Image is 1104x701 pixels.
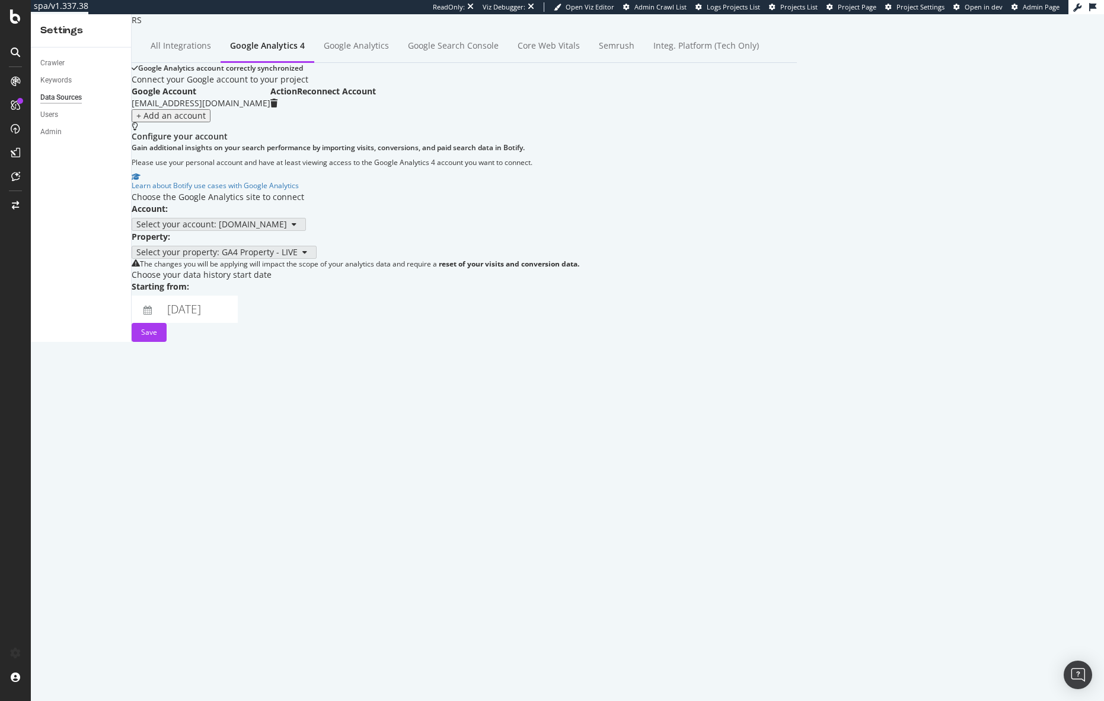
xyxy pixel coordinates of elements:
[634,2,687,11] span: Admin Crawl List
[132,109,210,122] button: + Add an account
[695,2,760,12] a: Logs Projects List
[518,40,580,52] div: Core Web Vitals
[40,57,123,69] a: Crawler
[270,85,297,97] th: Action
[40,57,65,69] div: Crawler
[1064,661,1092,689] div: Open Intercom Messenger
[40,91,123,104] a: Data Sources
[136,220,287,229] div: Select your account: [DOMAIN_NAME]
[132,131,797,142] div: Configure your account
[780,2,818,11] span: Projects List
[297,85,376,97] th: Reconnect Account
[769,2,818,12] a: Projects List
[623,2,687,12] a: Admin Crawl List
[132,74,797,85] div: Connect your Google account to your project
[1023,2,1060,11] span: Admin Page
[953,2,1003,12] a: Open in dev
[132,323,167,342] button: Save
[483,2,525,12] div: Viz Debugger:
[132,191,797,203] div: Choose the Google Analytics site to connect
[138,63,797,74] div: Google Analytics account correctly synchronized
[151,40,211,52] div: All integrations
[230,40,305,52] div: Google Analytics 4
[141,327,157,337] div: Save
[408,40,499,52] div: Google Search Console
[40,109,123,121] a: Users
[554,2,614,12] a: Open Viz Editor
[965,2,1003,11] span: Open in dev
[838,2,876,11] span: Project Page
[707,2,760,11] span: Logs Projects List
[132,142,797,153] div: Gain additional insights on your search performance by importing visits, conversions, and paid se...
[827,2,876,12] a: Project Page
[439,259,579,269] strong: reset of your visits and conversion data.
[40,74,123,87] a: Keywords
[40,109,58,121] div: Users
[324,40,389,52] div: Google Analytics
[132,157,797,167] p: Please use your personal account and have at least viewing access to the Google Analytics 4 accou...
[132,173,797,191] a: Learn about Botify use cases with Google Analytics
[132,203,168,215] label: Account:
[132,97,270,109] td: [EMAIL_ADDRESS][DOMAIN_NAME]
[132,85,270,97] th: Google Account
[140,259,579,269] div: The changes you will be applying will impact the scope of your analytics data and require a
[40,126,123,138] a: Admin
[132,246,317,259] button: Select your property: GA4 Property - LIVE
[896,2,945,11] span: Project Settings
[40,74,72,87] div: Keywords
[566,2,614,11] span: Open Viz Editor
[161,296,238,323] input: Select a date
[40,126,62,138] div: Admin
[132,63,797,74] div: success banner
[433,2,465,12] div: ReadOnly:
[136,111,206,120] div: + Add an account
[132,218,306,231] button: Select your account: [DOMAIN_NAME]
[132,269,797,281] div: Choose your data history start date
[885,2,945,12] a: Project Settings
[132,231,170,243] label: Property:
[136,248,298,257] div: Select your property: GA4 Property - LIVE
[599,40,634,52] div: Semrush
[653,40,759,52] div: Integ. Platform (tech only)
[1012,2,1060,12] a: Admin Page
[132,281,189,293] label: Starting from:
[40,91,82,104] div: Data Sources
[40,24,122,37] div: Settings
[132,14,797,26] div: RS
[270,99,277,107] div: trash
